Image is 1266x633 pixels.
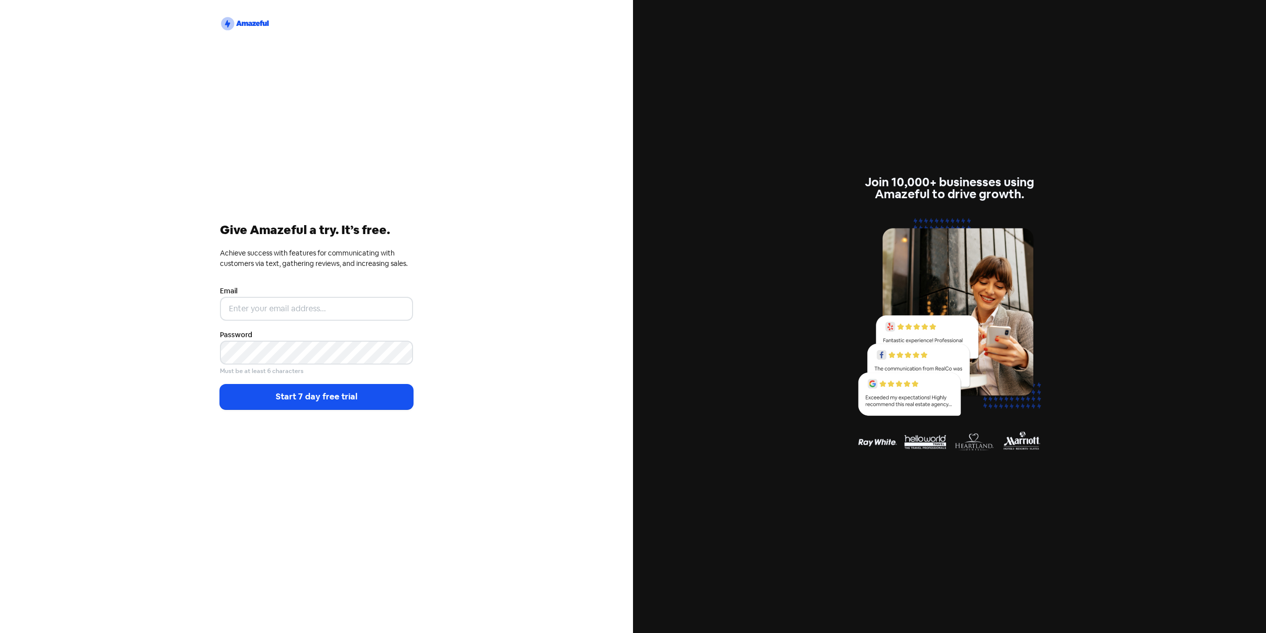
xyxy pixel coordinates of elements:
[220,286,237,296] label: Email
[220,384,413,409] button: Start 7 day free trial
[220,367,304,376] small: Must be at least 6 characters
[853,176,1046,200] div: Join 10,000+ businesses using Amazeful to drive growth.
[853,212,1046,427] img: reviews
[220,248,413,269] div: Achieve success with features for communicating with customers via text, gathering reviews, and i...
[220,330,252,340] label: Password
[220,297,413,321] input: Enter your email address...
[220,224,413,236] div: Give Amazeful a try. It’s free.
